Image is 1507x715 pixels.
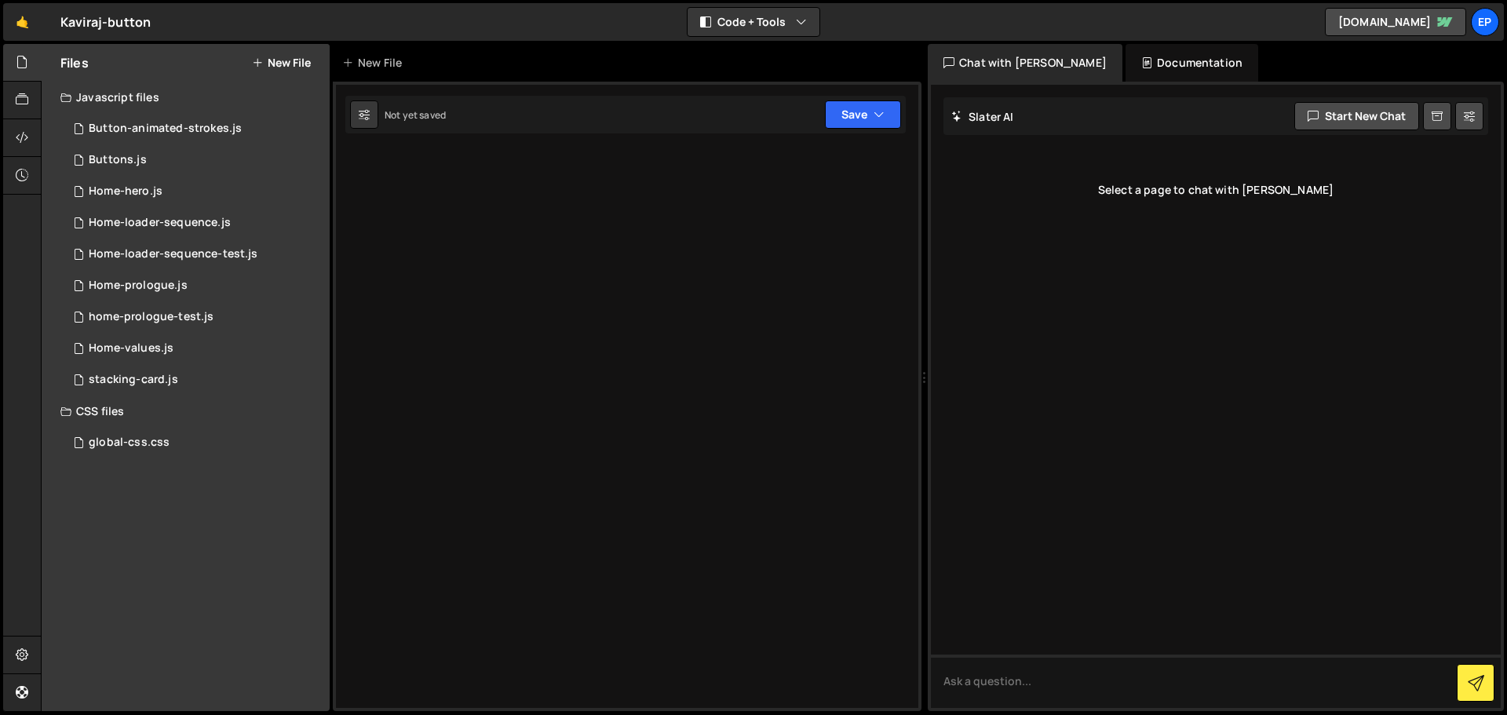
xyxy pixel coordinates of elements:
button: New File [252,57,311,69]
div: Home-loader-sequence-test.js [89,247,257,261]
button: Save [825,100,901,129]
div: CSS files [42,396,330,427]
div: 16061/44833.js [60,364,330,396]
div: Kaviraj-button [60,13,151,31]
a: [DOMAIN_NAME] [1325,8,1466,36]
div: Home-prologue.js [89,279,188,293]
button: Start new chat [1294,102,1419,130]
div: global-css.css [89,436,170,450]
div: Not yet saved [385,108,446,122]
div: stacking-card.js [89,373,178,387]
div: 16061/43594.js [60,207,330,239]
div: 16061/44087.js [60,301,330,333]
div: Documentation [1126,44,1258,82]
div: Buttons.js [89,153,147,167]
a: Ep [1471,8,1499,36]
div: New File [342,55,408,71]
div: 16061/44088.js [60,239,330,270]
h2: Slater AI [951,109,1014,124]
div: Home-values.js [89,341,173,356]
div: Button-animated-strokes.js [89,122,242,136]
div: 16061/43948.js [60,176,330,207]
div: 16061/43947.js [60,113,330,144]
div: 16061/43050.js [60,144,330,176]
h2: Files [60,54,89,71]
div: 16061/43261.css [60,427,330,458]
div: Javascript files [42,82,330,113]
div: Chat with [PERSON_NAME] [928,44,1122,82]
div: Home-loader-sequence.js [89,216,231,230]
a: 🤙 [3,3,42,41]
div: Home-hero.js [89,184,162,199]
div: 16061/43950.js [60,333,330,364]
div: home-prologue-test.js [89,310,213,324]
div: 16061/43249.js [60,270,330,301]
button: Code + Tools [688,8,819,36]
